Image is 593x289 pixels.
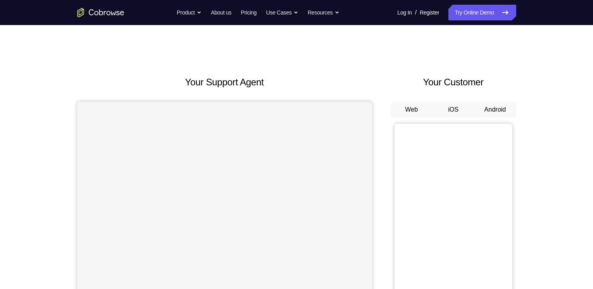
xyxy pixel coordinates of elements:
[77,75,372,89] h2: Your Support Agent
[397,5,412,20] a: Log In
[266,5,298,20] button: Use Cases
[391,102,433,117] button: Web
[448,5,516,20] a: Try Online Demo
[432,102,474,117] button: iOS
[415,8,417,17] span: /
[211,5,231,20] a: About us
[391,75,516,89] h2: Your Customer
[241,5,256,20] a: Pricing
[77,8,124,17] a: Go to the home page
[177,5,201,20] button: Product
[420,5,439,20] a: Register
[474,102,516,117] button: Android
[308,5,339,20] button: Resources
